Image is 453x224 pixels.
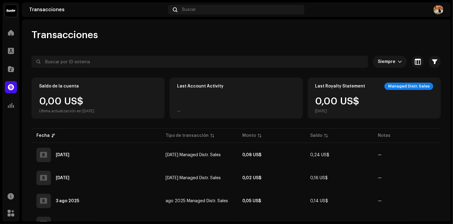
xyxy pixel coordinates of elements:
re-a-table-badge: — [378,153,382,157]
span: 0,16 US$ [310,176,328,180]
span: Buscar [182,7,196,12]
div: Saldo de la cuenta [39,84,79,89]
div: 5 sept 2025 [56,176,69,180]
span: Siempre [378,56,398,68]
input: Buscar por ID externa [32,56,368,68]
div: Managed Distr. Sales [384,83,433,90]
div: Última actualización en [DATE] [39,109,94,114]
div: Last Royalty Statement [315,84,365,89]
div: Tipo de transacción [166,133,209,139]
img: 10370c6a-d0e2-4592-b8a2-38f444b0ca44 [5,5,17,17]
span: 0,14 US$ [310,199,328,203]
div: 3 ago 2025 [56,199,79,203]
div: Last Account Activity [177,84,223,89]
img: e88efa21-a9d7-4a14-a4f0-f73e4f5b6293 [434,5,443,15]
re-a-table-badge: — [378,199,382,203]
div: Saldo [310,133,322,139]
span: sept 2025 Managed Distr. Sales [166,176,221,180]
span: ago 2025 Managed Distr. Sales [166,199,228,203]
div: Transacciones [29,7,166,12]
div: Monto [242,133,256,139]
div: — [177,109,181,114]
strong: 0,02 US$ [242,176,261,180]
div: 8 oct 2025 [56,153,69,157]
strong: 0,08 US$ [242,153,261,157]
span: oct 2025 Managed Distr. Sales [166,153,221,157]
div: Fecha [36,133,50,139]
re-a-table-badge: — [378,176,382,180]
div: dropdown trigger [398,56,402,68]
strong: 0,05 US$ [242,199,261,203]
span: Transacciones [32,29,98,41]
span: 0,24 US$ [310,153,329,157]
div: [DATE] [315,109,360,114]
